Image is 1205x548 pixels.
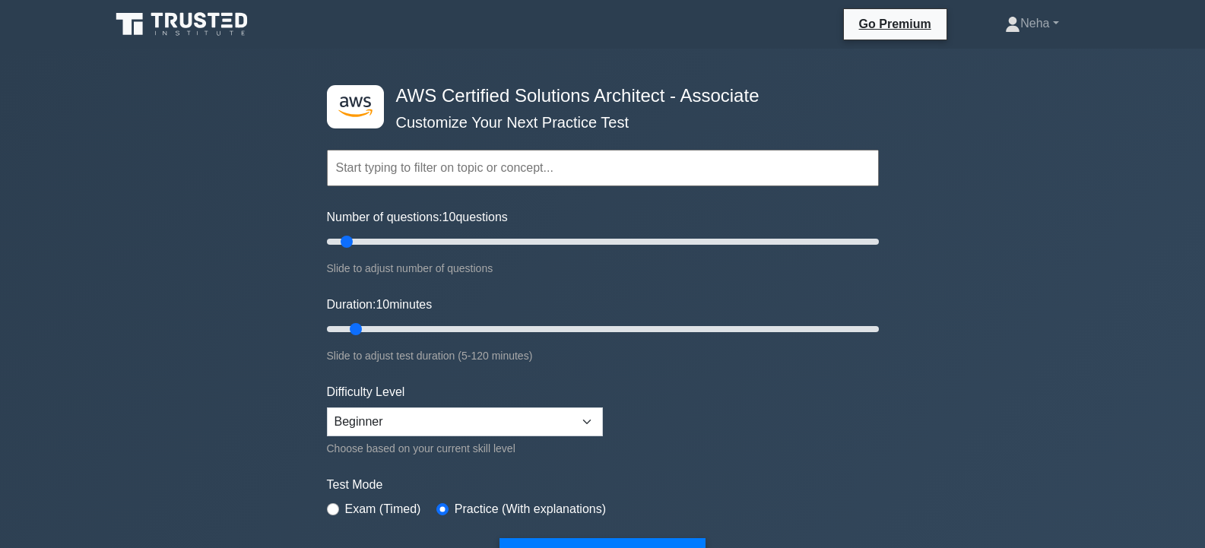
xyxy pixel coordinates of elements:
div: Choose based on your current skill level [327,439,603,458]
span: 10 [376,298,389,311]
label: Number of questions: questions [327,208,508,226]
a: Neha [969,8,1095,39]
div: Slide to adjust test duration (5-120 minutes) [327,347,879,365]
label: Duration: minutes [327,296,433,314]
label: Difficulty Level [327,383,405,401]
span: 10 [442,211,456,223]
h4: AWS Certified Solutions Architect - Associate [390,85,804,107]
label: Practice (With explanations) [455,500,606,518]
input: Start typing to filter on topic or concept... [327,150,879,186]
a: Go Premium [850,14,940,33]
div: Slide to adjust number of questions [327,259,879,277]
label: Test Mode [327,476,879,494]
label: Exam (Timed) [345,500,421,518]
